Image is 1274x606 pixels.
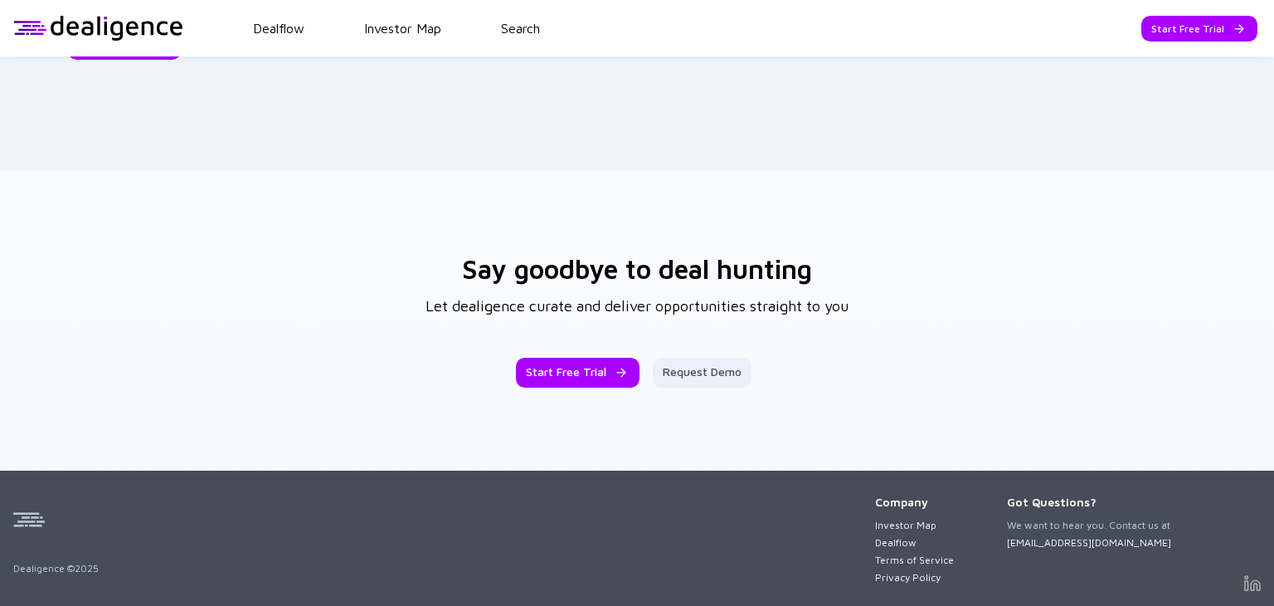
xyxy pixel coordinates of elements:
a: Investor Map [875,519,954,531]
h3: Say goodbye to deal hunting [462,253,812,285]
button: Request Demo [653,358,751,388]
img: Dealigence Linkedin Page [1244,575,1261,591]
a: Search [501,21,540,36]
button: Start Free Trial [516,358,639,388]
div: Got Questions? [1007,495,1171,509]
a: Dealflow [253,21,304,36]
a: Privacy Policy [875,571,954,584]
div: Company [875,495,954,509]
span: Let dealigence curate and deliver opportunities straight to you [425,295,849,318]
div: Dealigence © 2025 [13,504,875,574]
div: We want to hear you. Contact us at [1007,519,1171,549]
button: Start Free Trial [1141,16,1257,42]
a: Terms of Service [875,554,954,566]
a: Investor Map [364,21,441,36]
a: Dealflow [875,536,954,549]
a: [EMAIL_ADDRESS][DOMAIN_NAME] [1007,536,1171,549]
img: Dealigence Icon [13,504,45,535]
